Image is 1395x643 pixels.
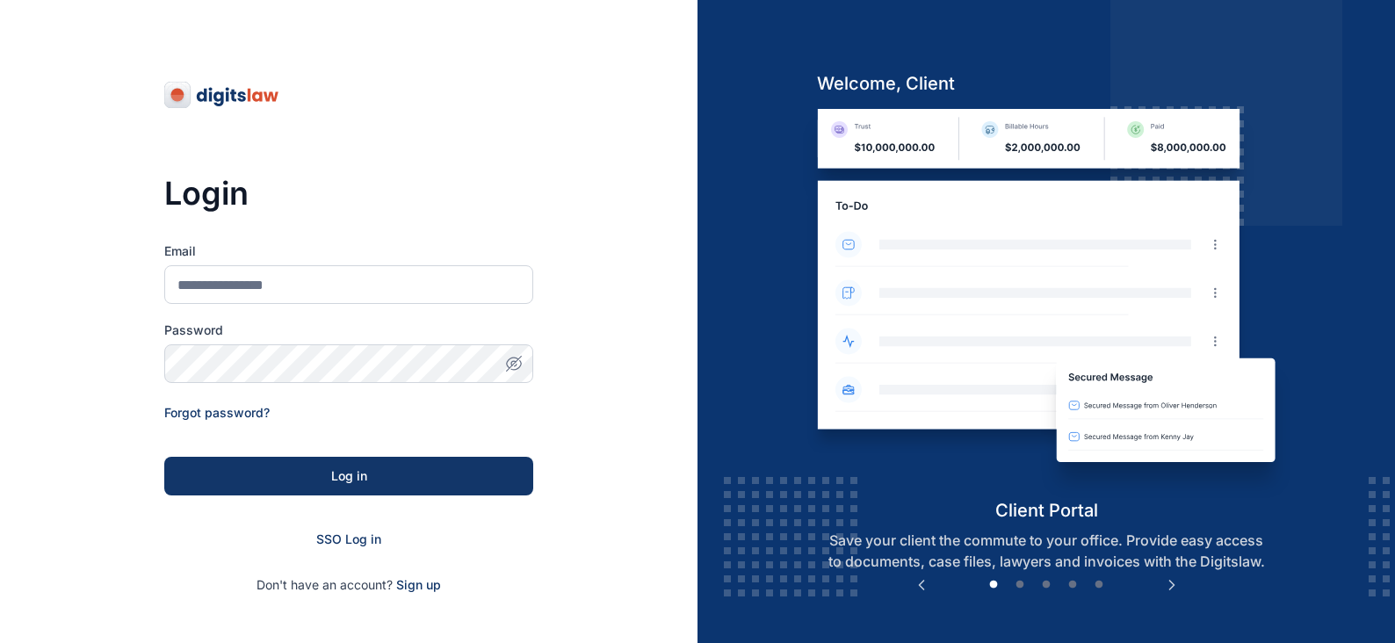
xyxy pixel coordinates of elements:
[1011,576,1029,594] button: 2
[803,71,1290,96] h5: welcome, client
[1064,576,1081,594] button: 4
[164,321,533,339] label: Password
[192,467,505,485] div: Log in
[164,405,270,420] a: Forgot password?
[985,576,1002,594] button: 1
[316,531,381,546] a: SSO Log in
[164,457,533,495] button: Log in
[396,576,441,594] span: Sign up
[803,530,1290,572] p: Save your client the commute to your office. Provide easy access to documents, case files, lawyer...
[1037,576,1055,594] button: 3
[396,577,441,592] a: Sign up
[1090,576,1108,594] button: 5
[913,576,930,594] button: Previous
[164,81,280,109] img: digitslaw-logo
[803,109,1290,498] img: client-portal
[164,242,533,260] label: Email
[1163,576,1181,594] button: Next
[164,576,533,594] p: Don't have an account?
[164,176,533,211] h3: Login
[803,498,1290,523] h5: client portal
